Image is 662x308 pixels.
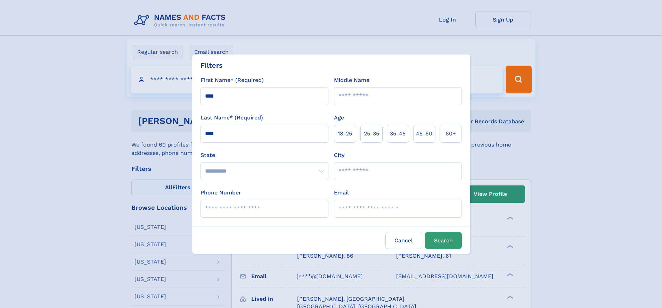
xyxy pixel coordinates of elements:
[446,130,456,138] span: 60+
[390,130,406,138] span: 35‑45
[334,189,349,197] label: Email
[338,130,352,138] span: 18‑25
[201,76,264,84] label: First Name* (Required)
[416,130,432,138] span: 45‑60
[334,76,369,84] label: Middle Name
[201,114,263,122] label: Last Name* (Required)
[385,232,422,249] label: Cancel
[364,130,379,138] span: 25‑35
[334,151,344,159] label: City
[334,114,344,122] label: Age
[425,232,462,249] button: Search
[201,151,328,159] label: State
[201,189,241,197] label: Phone Number
[201,60,223,70] div: Filters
